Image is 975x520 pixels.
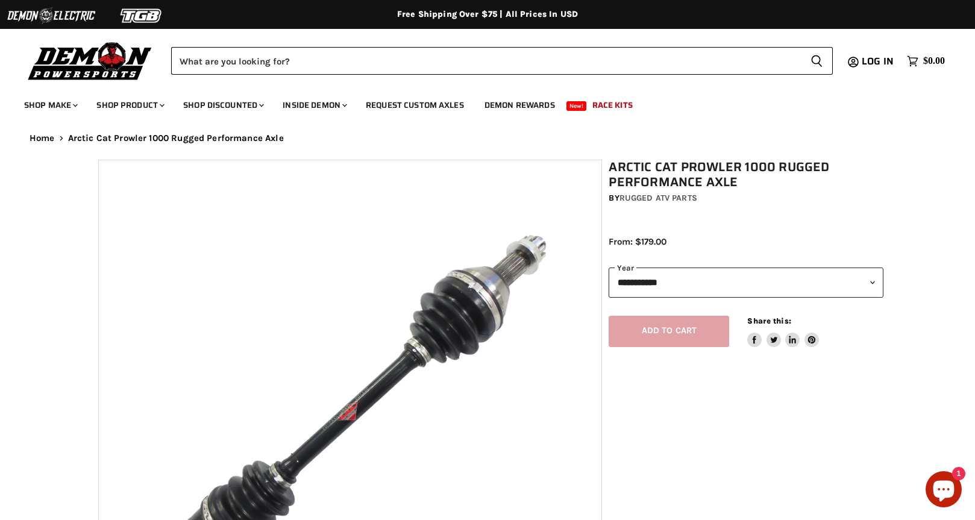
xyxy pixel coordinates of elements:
inbox-online-store-chat: Shopify online store chat [922,471,965,510]
img: Demon Electric Logo 2 [6,4,96,27]
select: year [609,268,883,297]
div: Free Shipping Over $75 | All Prices In USD [5,9,970,20]
a: Home [30,133,55,143]
form: Product [171,47,833,75]
a: Log in [856,56,901,67]
a: Shop Discounted [174,93,271,117]
a: Rugged ATV Parts [619,193,697,203]
a: Shop Product [87,93,172,117]
img: TGB Logo 2 [96,4,187,27]
span: Log in [862,54,894,69]
img: Demon Powersports [24,39,156,82]
nav: Breadcrumbs [5,133,970,143]
span: New! [566,101,587,111]
span: From: $179.00 [609,236,666,247]
button: Search [801,47,833,75]
a: Request Custom Axles [357,93,473,117]
div: by [609,192,883,205]
a: Inside Demon [274,93,354,117]
span: Arctic Cat Prowler 1000 Rugged Performance Axle [68,133,284,143]
a: $0.00 [901,52,951,70]
span: Share this: [747,316,791,325]
a: Demon Rewards [475,93,564,117]
ul: Main menu [15,88,942,117]
h1: Arctic Cat Prowler 1000 Rugged Performance Axle [609,160,883,190]
span: $0.00 [923,55,945,67]
a: Race Kits [583,93,642,117]
input: Search [171,47,801,75]
a: Shop Make [15,93,85,117]
aside: Share this: [747,316,819,348]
